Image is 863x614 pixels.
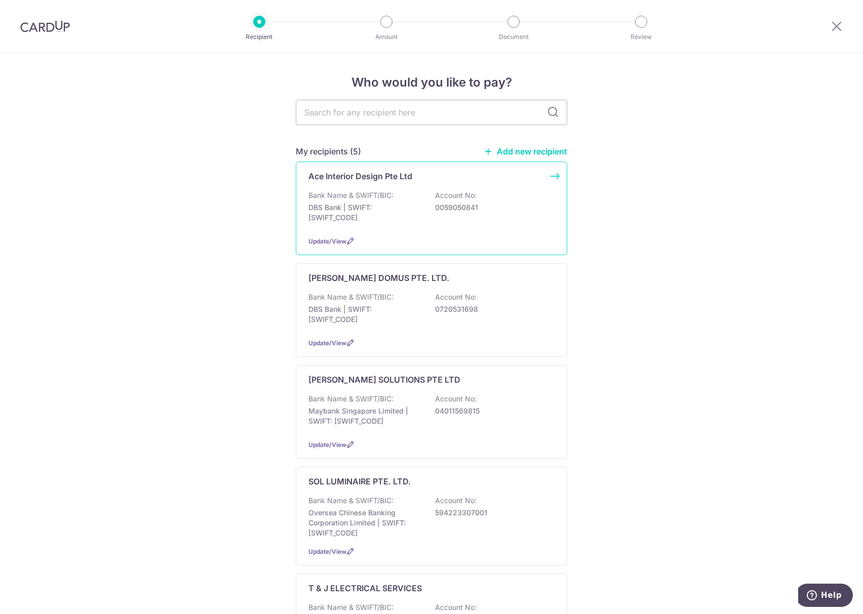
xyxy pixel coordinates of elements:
p: Maybank Singapore Limited | SWIFT: [SWIFT_CODE] [308,406,422,426]
p: DBS Bank | SWIFT: [SWIFT_CODE] [308,202,422,223]
p: Bank Name & SWIFT/BIC: [308,394,394,404]
p: Account No: [435,190,477,200]
p: [PERSON_NAME] DOMUS PTE. LTD. [308,272,449,284]
p: DBS Bank | SWIFT: [SWIFT_CODE] [308,304,422,324]
p: T & J ELECTRICAL SERVICES [308,582,422,594]
a: Update/View [308,548,346,555]
iframe: Opens a widget where you can find more information [798,584,853,609]
p: Account No: [435,496,477,506]
p: Amount [349,32,424,42]
p: Document [476,32,551,42]
p: Review [604,32,679,42]
p: 04011569815 [435,406,548,416]
p: Ace Interior Design Pte Ltd [308,170,412,182]
img: CardUp [20,20,70,32]
p: Account No: [435,394,477,404]
h5: My recipients (5) [296,145,361,157]
a: Add new recipient [484,146,567,156]
a: Update/View [308,339,346,347]
p: Bank Name & SWIFT/BIC: [308,190,394,200]
p: Bank Name & SWIFT/BIC: [308,602,394,612]
p: Account No: [435,602,477,612]
input: Search for any recipient here [296,100,567,125]
p: Bank Name & SWIFT/BIC: [308,292,394,302]
h4: Who would you like to pay? [296,73,567,92]
p: Account No: [435,292,477,302]
p: [PERSON_NAME] SOLUTIONS PTE LTD [308,374,460,386]
p: Bank Name & SWIFT/BIC: [308,496,394,506]
p: Recipient [222,32,297,42]
p: 594223307001 [435,508,548,518]
p: SOL LUMINAIRE PTE. LTD. [308,475,411,487]
p: 0059050841 [435,202,548,213]
p: Oversea Chinese Banking Corporation Limited | SWIFT: [SWIFT_CODE] [308,508,422,538]
a: Update/View [308,441,346,448]
p: 0720531698 [435,304,548,314]
a: Update/View [308,237,346,245]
